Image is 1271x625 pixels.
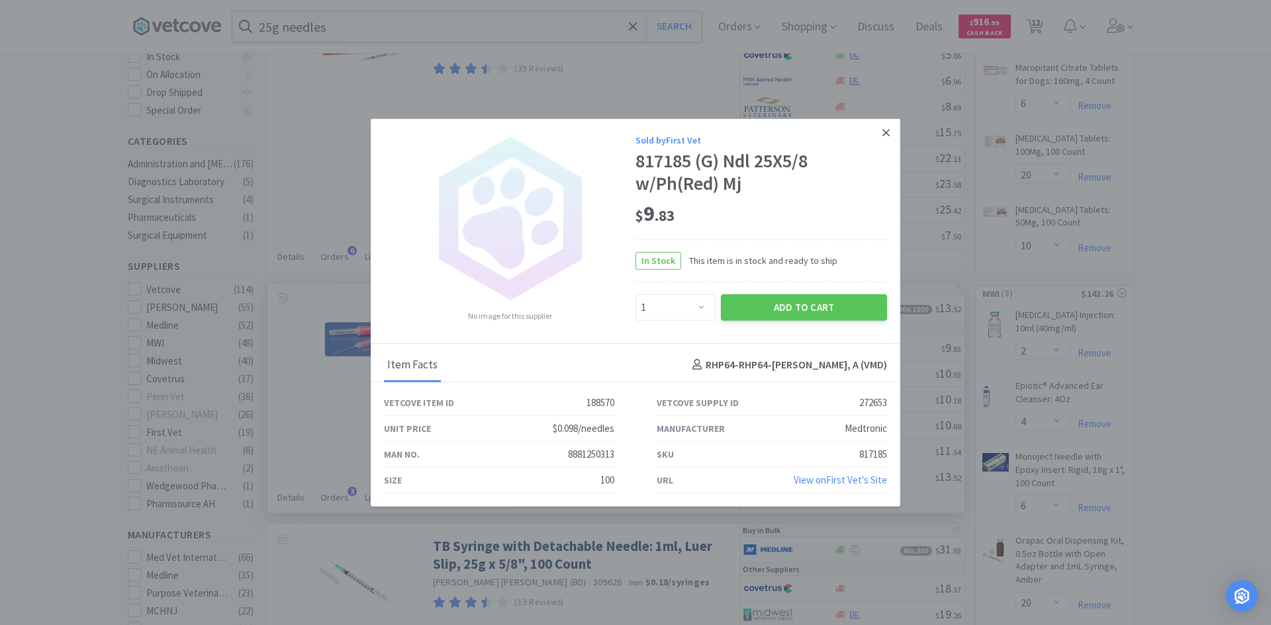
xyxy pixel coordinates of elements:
div: 817185 [859,446,887,462]
div: Manufacturer [657,421,725,435]
span: 9 [635,200,675,226]
div: 188570 [587,395,614,411]
div: Man No. [384,446,420,461]
div: SKU [657,446,674,461]
div: Medtronic [845,421,887,437]
div: URL [657,472,673,487]
span: $ [635,206,643,224]
div: Open Intercom Messenger [1226,580,1258,612]
div: Sold by First Vet [635,133,887,147]
span: No image for this supplier [468,309,552,321]
div: Unit Price [384,421,431,435]
span: In Stock [636,253,681,269]
div: $0.098/needles [553,421,614,437]
div: Size [384,472,402,487]
span: This item is in stock and ready to ship [681,253,837,268]
img: no_image.png [424,132,596,304]
span: . 83 [655,206,675,224]
div: Vetcove Supply ID [657,395,739,409]
a: View onFirst Vet's Site [794,474,887,486]
div: 817185 (G) Ndl 25X5/8 w/Ph(Red) Mj [635,150,887,194]
button: Add to Cart [721,294,887,321]
h4: RHP64-RHP64 - [PERSON_NAME], A (VMD) [687,356,887,374]
div: 8881250313 [568,446,614,462]
div: 272653 [859,395,887,411]
div: Vetcove Item ID [384,395,454,409]
div: Item Facts [384,349,441,382]
div: 100 [600,472,614,488]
